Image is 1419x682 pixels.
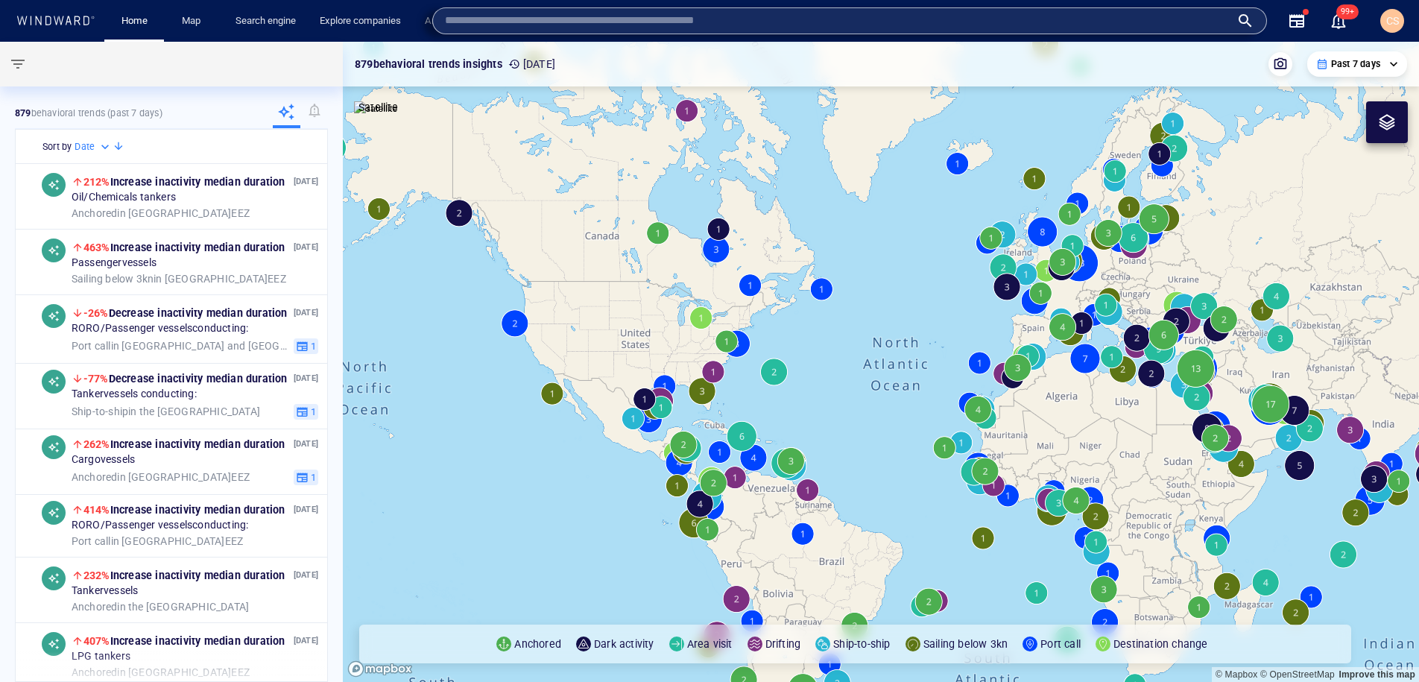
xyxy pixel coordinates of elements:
[314,8,407,34] a: Explore companies
[72,470,118,482] span: Anchored
[508,55,555,73] p: [DATE]
[72,534,243,548] span: in [GEOGRAPHIC_DATA] EEZ
[72,339,111,351] span: Port call
[83,504,110,516] span: 414%
[72,534,111,546] span: Port call
[83,176,110,188] span: 212%
[72,272,154,284] span: Sailing below 3kn
[176,8,212,34] a: Map
[72,519,249,532] span: RORO/Passenger vessels conducting:
[1336,4,1359,19] span: 99+
[72,453,135,467] span: Cargo vessels
[1356,615,1408,671] iframe: Chat
[83,569,285,581] span: Increase in activity median duration
[72,206,250,220] span: in [GEOGRAPHIC_DATA] EEZ
[1327,9,1350,33] a: 99+
[72,339,288,353] span: in [GEOGRAPHIC_DATA] and [GEOGRAPHIC_DATA] EEZ
[15,107,162,120] p: behavioral trends (Past 7 days)
[83,438,110,450] span: 262%
[75,139,95,154] h6: Date
[1216,669,1257,680] a: Mapbox
[83,635,285,647] span: Increase in activity median duration
[294,338,318,354] button: 1
[83,504,285,516] span: Increase in activity median duration
[1330,12,1347,30] div: Notification center
[1330,12,1347,30] button: 99+
[1316,57,1398,71] div: Past 7 days
[83,241,285,253] span: Increase in activity median duration
[83,635,110,647] span: 407%
[83,176,285,188] span: Increase in activity median duration
[1113,635,1208,653] p: Destination change
[75,139,113,154] div: Date
[230,8,302,34] a: Search engine
[514,635,561,653] p: Anchored
[72,191,176,204] span: Oil/Chemicals tankers
[83,373,288,385] span: Decrease in activity median duration
[83,241,110,253] span: 463%
[1040,635,1081,653] p: Port call
[354,101,398,116] img: satellite
[72,405,128,417] span: Ship-to-ship
[923,635,1008,653] p: Sailing below 3kn
[294,174,318,189] p: [DATE]
[687,635,733,653] p: Area visit
[72,470,250,484] span: in [GEOGRAPHIC_DATA] EEZ
[72,405,260,418] span: in the [GEOGRAPHIC_DATA]
[1377,6,1407,36] button: CS
[309,470,316,484] span: 1
[765,635,801,653] p: Drifting
[42,139,72,154] h6: Sort by
[72,272,286,285] span: in [GEOGRAPHIC_DATA] EEZ
[419,8,488,34] a: Area analysis
[83,307,109,319] span: -26%
[343,42,1419,682] canvas: Map
[72,322,249,335] span: RORO/Passenger vessels conducting:
[355,55,502,73] p: 879 behavioral trends insights
[833,635,890,653] p: Ship-to-ship
[72,256,157,270] span: Passenger vessels
[83,373,109,385] span: -77%
[83,569,110,581] span: 232%
[116,8,154,34] a: Home
[294,437,318,451] p: [DATE]
[294,403,318,420] button: 1
[83,438,285,450] span: Increase in activity median duration
[110,8,158,34] button: Home
[294,502,318,517] p: [DATE]
[294,568,318,582] p: [DATE]
[83,307,288,319] span: Decrease in activity median duration
[72,584,139,598] span: Tanker vessels
[294,371,318,385] p: [DATE]
[309,405,316,418] span: 1
[1339,669,1415,680] a: Map feedback
[72,388,197,401] span: Tanker vessels conducting:
[294,469,318,485] button: 1
[1260,669,1335,680] a: OpenStreetMap
[1331,57,1380,71] p: Past 7 days
[72,650,130,663] span: LPG tankers
[358,98,398,116] p: Satellite
[170,8,218,34] button: Map
[72,600,249,613] span: in the [GEOGRAPHIC_DATA]
[15,107,31,119] strong: 879
[309,339,316,353] span: 1
[294,634,318,648] p: [DATE]
[347,660,413,678] a: Mapbox logo
[72,206,118,218] span: Anchored
[1386,15,1399,27] span: CS
[72,600,118,612] span: Anchored
[294,240,318,254] p: [DATE]
[294,306,318,320] p: [DATE]
[594,635,654,653] p: Dark activity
